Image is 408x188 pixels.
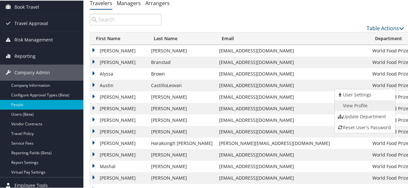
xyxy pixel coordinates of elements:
td: CastilloLeovan [148,79,216,91]
td: [EMAIL_ADDRESS][DOMAIN_NAME] [216,79,369,91]
td: [EMAIL_ADDRESS][DOMAIN_NAME] [216,172,369,183]
td: [PERSON_NAME] [148,125,216,137]
th: Last Name: activate to sort column descending [148,32,216,44]
td: Branstad [148,56,216,67]
td: [PERSON_NAME] [148,160,216,172]
td: [EMAIL_ADDRESS][DOMAIN_NAME] [216,56,369,67]
td: [PERSON_NAME] [90,148,148,160]
a: View User's Settings [335,89,394,100]
td: [EMAIL_ADDRESS][DOMAIN_NAME] [216,44,369,56]
input: Search [90,13,161,25]
span: Risk Management [14,31,53,47]
td: Haraksingh [PERSON_NAME] [148,137,216,148]
span: Travel Approval [14,15,48,31]
td: Alyssa [90,67,148,79]
a: Update Department For This Traveler [335,111,394,121]
a: Table Actions [367,24,404,31]
td: [EMAIL_ADDRESS][DOMAIN_NAME] [216,91,369,102]
td: [PERSON_NAME] [148,114,216,125]
td: [PERSON_NAME] [148,44,216,56]
td: [PERSON_NAME] [90,172,148,183]
a: AirPortal Profile [335,100,394,111]
th: First Name: activate to sort column ascending [90,32,148,44]
td: [PERSON_NAME] [90,91,148,102]
td: [EMAIL_ADDRESS][DOMAIN_NAME] [216,125,369,137]
td: [EMAIL_ADDRESS][DOMAIN_NAME] [216,148,369,160]
span: Reporting [14,48,36,64]
td: [PERSON_NAME] [90,125,148,137]
td: [EMAIL_ADDRESS][DOMAIN_NAME] [216,67,369,79]
td: [PERSON_NAME] [90,114,148,125]
td: [PERSON_NAME] [90,44,148,56]
td: Austin [90,79,148,91]
span: Company Admin [14,64,50,80]
td: [PERSON_NAME] [148,91,216,102]
td: [EMAIL_ADDRESS][DOMAIN_NAME] [216,160,369,172]
td: [PERSON_NAME] [148,172,216,183]
td: [PERSON_NAME] [90,137,148,148]
td: [PERSON_NAME] [90,102,148,114]
td: [EMAIL_ADDRESS][DOMAIN_NAME] [216,114,369,125]
td: Mashal [90,160,148,172]
a: Reset User's Password [335,121,394,132]
td: [PERSON_NAME] [90,56,148,67]
td: [PERSON_NAME] [148,148,216,160]
td: [PERSON_NAME] [148,102,216,114]
td: Brown [148,67,216,79]
td: [PERSON_NAME][EMAIL_ADDRESS][DOMAIN_NAME] [216,137,369,148]
th: Email: activate to sort column ascending [216,32,369,44]
td: [EMAIL_ADDRESS][DOMAIN_NAME] [216,102,369,114]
